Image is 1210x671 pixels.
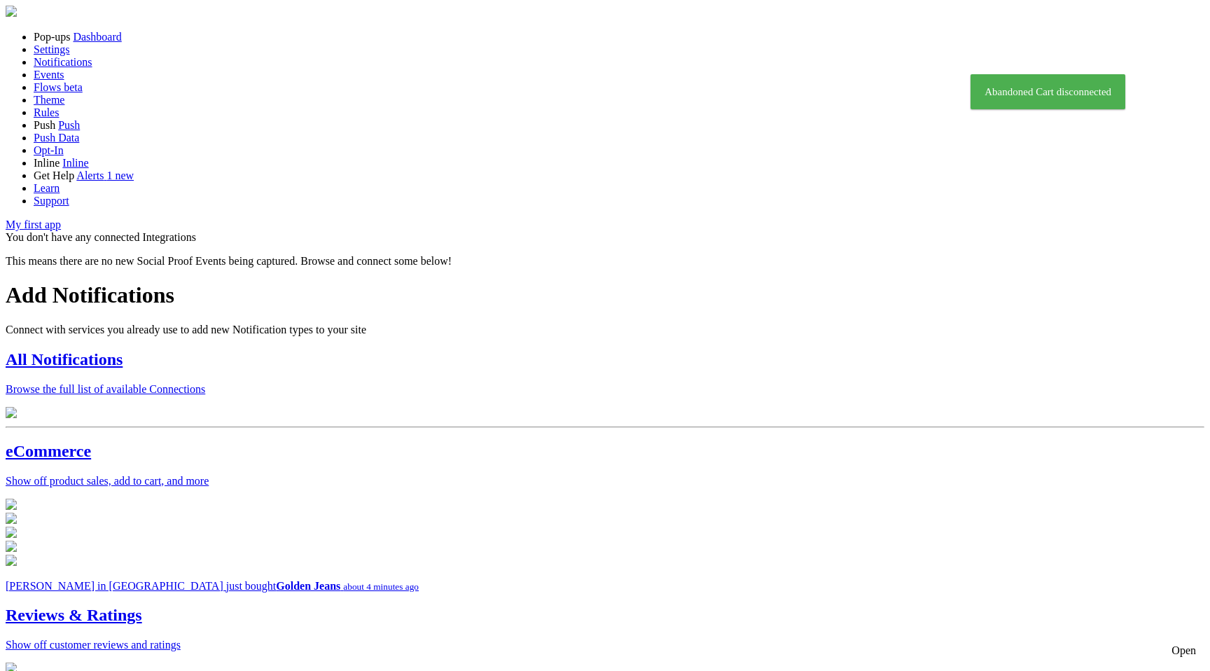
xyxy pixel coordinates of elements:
[6,499,17,510] img: fomo_icons_stripe.svg
[62,157,88,169] a: Inline
[34,69,64,81] a: Events
[6,475,1204,487] p: Show off product sales, add to cart, and more
[6,383,1204,396] p: Browse the full list of available Connections
[34,170,74,181] span: Get Help
[106,170,134,181] span: 1 new
[6,324,1204,336] p: Connect with services you already use to add new Notification types to your site
[6,350,1204,369] h2: All Notifications
[276,580,340,592] strong: Golden Jeans
[6,219,61,230] a: My first app
[6,527,17,538] img: fomo_icons_square.svg
[34,144,64,156] a: Opt-In
[34,81,61,93] span: Flows
[34,56,92,68] a: Notifications
[6,541,17,552] img: fomo_icons_woo_commerce.svg
[6,255,1204,268] p: This means there are no new Social Proof Events being captured. Browse and connect some below!
[76,170,134,181] a: Alerts 1 new
[73,31,121,43] a: Dashboard
[6,231,1204,244] div: You don't have any connected Integrations
[6,282,1204,308] h1: Add Notifications
[34,182,60,194] a: Learn
[971,74,1125,109] div: Abandoned Cart disconnected
[34,119,55,131] span: Push
[6,606,1204,625] h2: Reviews & Ratings
[34,132,79,144] a: Push Data
[6,555,17,566] img: fomo_icons_big_commerce.svg
[6,639,1204,651] p: Show off customer reviews and ratings
[64,81,83,93] span: beta
[34,195,69,207] a: Support
[6,6,17,17] img: fomo-relay-logo-orange.svg
[34,94,64,106] a: Theme
[6,442,1204,593] a: eCommerce Show off product sales, add to cart, and more [PERSON_NAME] in [GEOGRAPHIC_DATA] just b...
[343,581,419,592] small: about 4 minutes ago
[34,157,60,169] span: Inline
[6,442,1204,461] h2: eCommerce
[34,106,59,118] a: Rules
[58,119,80,131] a: Push
[1171,644,1196,657] div: Open
[34,81,83,93] a: Flows beta
[6,407,17,418] img: all-integrations.svg
[6,350,1204,421] a: All Notifications Browse the full list of available Connections
[6,513,17,524] img: fomo_icons_shopify.svg
[6,580,1204,593] p: [PERSON_NAME] in [GEOGRAPHIC_DATA] just bought
[34,43,70,55] a: Settings
[76,170,104,181] span: Alerts
[34,31,70,43] span: Pop-ups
